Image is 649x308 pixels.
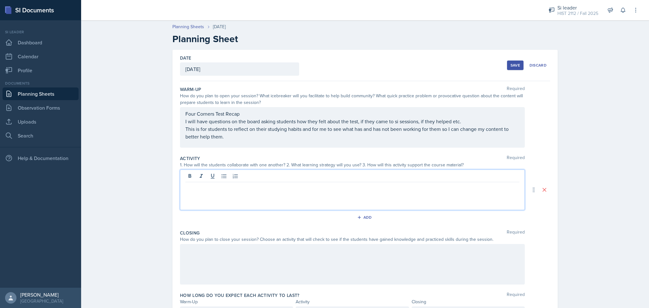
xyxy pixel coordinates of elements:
[530,63,547,68] div: Discard
[355,213,376,222] button: Add
[180,162,525,168] div: 1. How will the students collaborate with one another? 2. What learning strategy will you use? 3....
[172,33,558,45] h2: Planning Sheet
[3,36,79,49] a: Dashboard
[213,23,226,30] div: [DATE]
[507,86,525,93] span: Required
[185,118,519,125] p: I will have questions on the board asking students how they felt about the test, if they came to ...
[180,155,200,162] label: Activity
[557,4,598,11] div: Si leader
[20,292,63,298] div: [PERSON_NAME]
[557,10,598,17] div: HIST 2112 / Fall 2025
[358,215,372,220] div: Add
[185,125,519,140] p: This is for students to reflect on their studying habits and for me to see what has and has not b...
[185,110,519,118] p: Four Corners Test Recap
[180,292,299,298] label: How long do you expect each activity to last?
[180,298,293,305] div: Warm-Up
[412,298,525,305] div: Closing
[180,236,525,243] div: How do you plan to close your session? Choose an activity that will check to see if the students ...
[507,155,525,162] span: Required
[3,87,79,100] a: Planning Sheets
[511,63,520,68] div: Save
[3,80,79,86] div: Documents
[3,152,79,164] div: Help & Documentation
[3,101,79,114] a: Observation Forms
[526,61,550,70] button: Discard
[172,23,204,30] a: Planning Sheets
[180,230,200,236] label: Closing
[507,292,525,298] span: Required
[3,129,79,142] a: Search
[507,61,524,70] button: Save
[180,86,201,93] label: Warm-Up
[180,93,525,106] div: How do you plan to open your session? What icebreaker will you facilitate to help build community...
[20,298,63,304] div: [GEOGRAPHIC_DATA]
[3,50,79,63] a: Calendar
[507,230,525,236] span: Required
[296,298,409,305] div: Activity
[3,29,79,35] div: Si leader
[3,64,79,77] a: Profile
[3,115,79,128] a: Uploads
[180,55,191,61] label: Date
